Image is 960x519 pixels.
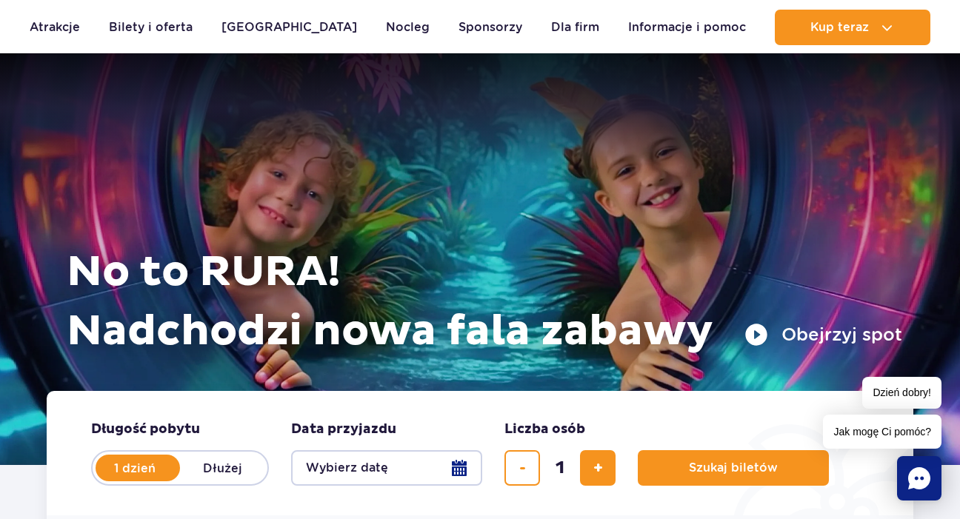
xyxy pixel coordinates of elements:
[810,21,869,34] span: Kup teraz
[628,10,746,45] a: Informacje i pomoc
[542,450,578,486] input: liczba biletów
[823,415,941,449] span: Jak mogę Ci pomóc?
[47,391,913,515] form: Planowanie wizyty w Park of Poland
[862,377,941,409] span: Dzień dobry!
[109,10,193,45] a: Bilety i oferta
[580,450,616,486] button: dodaj bilet
[67,243,902,361] h1: No to RURA! Nadchodzi nowa fala zabawy
[221,10,357,45] a: [GEOGRAPHIC_DATA]
[775,10,930,45] button: Kup teraz
[180,452,264,483] label: Dłużej
[504,421,585,438] span: Liczba osób
[91,421,200,438] span: Długość pobytu
[897,456,941,500] div: Chat
[291,421,396,438] span: Data przyjazdu
[459,10,522,45] a: Sponsorzy
[744,323,902,346] button: Obejrzyj spot
[638,450,829,486] button: Szukaj biletów
[291,450,482,486] button: Wybierz datę
[386,10,430,45] a: Nocleg
[30,10,80,45] a: Atrakcje
[689,461,778,475] span: Szukaj biletów
[93,452,177,483] label: 1 dzień
[504,450,540,486] button: usuń bilet
[551,10,599,45] a: Dla firm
